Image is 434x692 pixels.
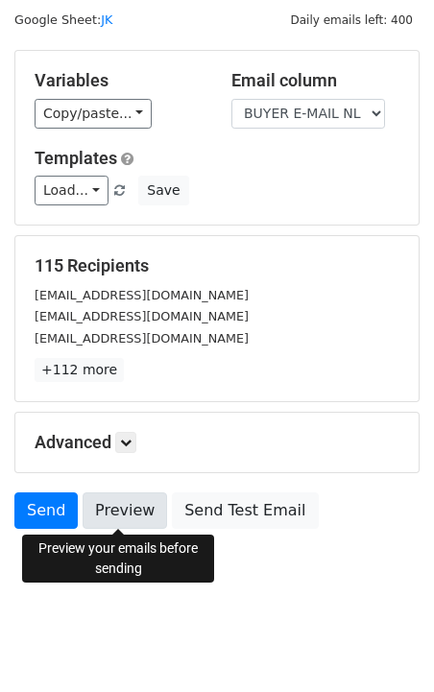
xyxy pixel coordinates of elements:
small: [EMAIL_ADDRESS][DOMAIN_NAME] [35,331,249,346]
a: Send [14,492,78,529]
iframe: Chat Widget [338,600,434,692]
a: Load... [35,176,108,205]
h5: Variables [35,70,203,91]
small: [EMAIL_ADDRESS][DOMAIN_NAME] [35,288,249,302]
div: Chat-widget [338,600,434,692]
a: Send Test Email [172,492,318,529]
a: Daily emails left: 400 [283,12,420,27]
small: [EMAIL_ADDRESS][DOMAIN_NAME] [35,309,249,323]
a: Copy/paste... [35,99,152,129]
a: Preview [83,492,167,529]
small: Google Sheet: [14,12,112,27]
h5: Email column [231,70,399,91]
span: Daily emails left: 400 [283,10,420,31]
button: Save [138,176,188,205]
div: Preview your emails before sending [22,535,214,583]
a: +112 more [35,358,124,382]
a: Templates [35,148,117,168]
h5: 115 Recipients [35,255,399,276]
h5: Advanced [35,432,399,453]
a: JK [101,12,112,27]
